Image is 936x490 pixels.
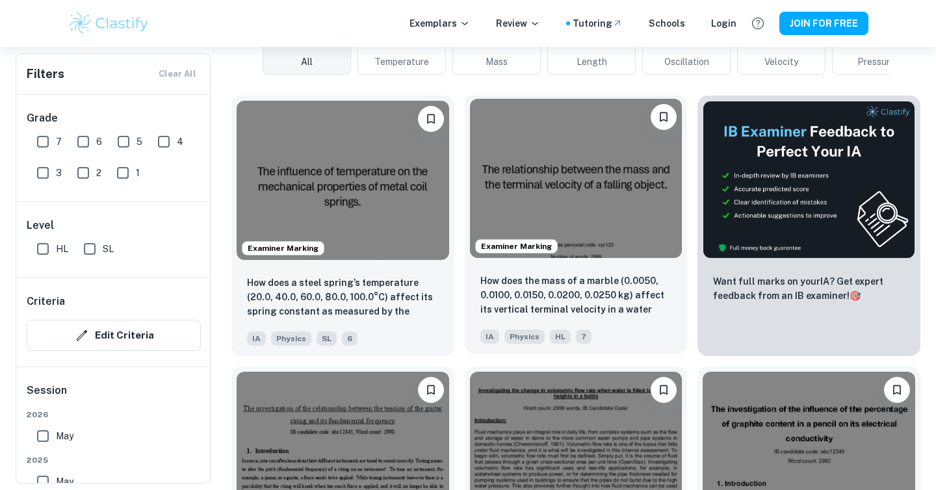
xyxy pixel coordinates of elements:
[465,96,688,356] a: Examiner MarkingPlease log in to bookmark exemplarsHow does the mass of a marble (0.0050, 0.0100,...
[242,242,324,254] span: Examiner Marking
[418,377,444,403] button: Please log in to bookmark exemplars
[779,12,868,35] button: JOIN FOR FREE
[237,101,449,260] img: Physics IA example thumbnail: How does a steel spring’s temperature (2
[486,55,508,69] span: Mass
[342,331,357,346] span: 6
[711,16,736,31] a: Login
[27,218,201,233] h6: Level
[470,99,682,258] img: Physics IA example thumbnail: How does the mass of a marble (0.0050, 0
[747,12,769,34] button: Help and Feedback
[884,377,910,403] button: Please log in to bookmark exemplars
[96,135,102,149] span: 6
[697,96,920,356] a: ThumbnailWant full marks on yourIA? Get expert feedback from an IB examiner!
[550,329,571,344] span: HL
[713,274,905,303] p: Want full marks on your IA ? Get expert feedback from an IB examiner!
[850,290,861,301] span: 🎯
[96,166,101,180] span: 2
[651,377,677,403] button: Please log in to bookmark exemplars
[103,242,114,256] span: SL
[577,55,607,69] span: Length
[573,16,623,31] a: Tutoring
[27,65,64,83] h6: Filters
[177,135,183,149] span: 4
[496,16,540,31] p: Review
[651,104,677,130] button: Please log in to bookmark exemplars
[480,329,499,344] span: IA
[56,166,62,180] span: 3
[27,454,201,466] span: 2025
[231,96,454,356] a: Examiner MarkingPlease log in to bookmark exemplarsHow does a steel spring’s temperature (20.0, 4...
[56,135,62,149] span: 7
[703,101,915,259] img: Thumbnail
[317,331,337,346] span: SL
[27,294,65,309] h6: Criteria
[764,55,798,69] span: Velocity
[504,329,545,344] span: Physics
[857,55,895,69] span: Pressure
[136,135,142,149] span: 5
[476,240,557,252] span: Examiner Marking
[576,329,591,344] span: 7
[649,16,685,31] a: Schools
[418,106,444,132] button: Please log in to bookmark exemplars
[56,474,73,489] span: May
[664,55,709,69] span: Oscillation
[27,320,201,351] button: Edit Criteria
[247,331,266,346] span: IA
[271,331,311,346] span: Physics
[136,166,140,180] span: 1
[27,383,201,409] h6: Session
[27,409,201,420] span: 2026
[374,55,429,69] span: Temperature
[68,10,150,36] img: Clastify logo
[409,16,470,31] p: Exemplars
[56,242,68,256] span: HL
[247,276,439,320] p: How does a steel spring’s temperature (20.0, 40.0, 60.0, 80.0, 100.0°C) affect its spring constan...
[301,55,313,69] span: All
[480,274,672,318] p: How does the mass of a marble (0.0050, 0.0100, 0.0150, 0.0200, 0.0250 kg) affect its vertical ter...
[27,110,201,126] h6: Grade
[56,429,73,443] span: May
